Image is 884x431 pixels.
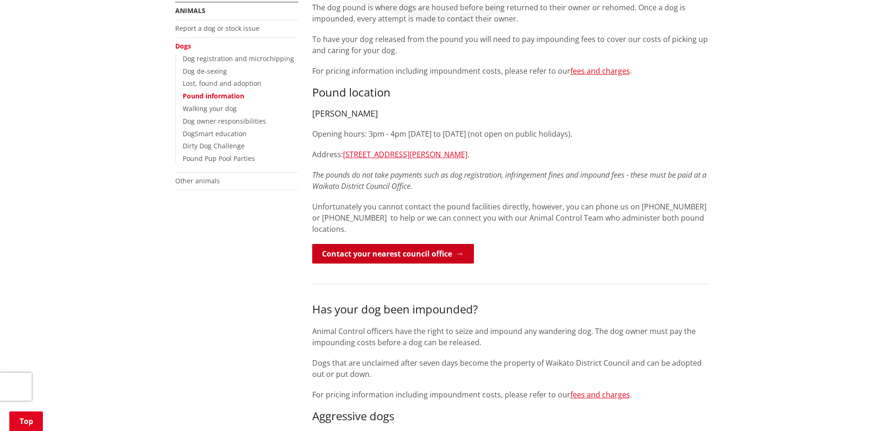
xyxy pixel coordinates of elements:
[312,34,709,56] p: To have your dog released from the pound you will need to pay impounding fees to cover our costs ...
[312,149,709,160] p: Address: .
[183,117,266,125] a: Dog owner responsibilities
[312,170,706,191] em: The pounds do not take payments such as dog registration, infringement fines and impound fees - t...
[312,389,709,400] p: For pricing information including impoundment costs, please refer to our .
[183,54,294,63] a: Dog registration and microchipping
[312,128,709,139] p: Opening hours: 3pm - 4pm [DATE] to [DATE] (not open on public holidays).
[312,410,709,423] h3: Aggressive dogs
[175,24,260,33] a: Report a dog or stock issue
[175,6,206,15] a: Animals
[183,129,247,138] a: DogSmart education
[312,2,709,24] p: The dog pound is where dogs are housed before being returned to their owner or rehomed. Once a do...
[175,42,191,50] a: Dogs
[312,244,474,264] a: Contact your nearest council office
[183,91,244,100] a: Pound information
[312,109,709,119] h4: [PERSON_NAME]
[570,66,630,76] a: fees and charges
[312,201,709,235] p: Unfortunately you cannot contact the pound facilities directly, however, you can phone us on [PHO...
[183,67,227,76] a: Dog de-sexing
[312,65,709,76] p: For pricing information including impoundment costs, please refer to our .
[9,411,43,431] a: Top
[312,357,709,380] p: Dogs that are unclaimed after seven days become the property of Waikato District Council and can ...
[841,392,875,425] iframe: Messenger Launcher
[175,176,220,185] a: Other animals
[312,303,709,316] h3: Has your dog been impounded?
[183,154,255,163] a: Pound Pup Pool Parties
[183,104,237,113] a: Walking your dog
[570,389,630,400] a: fees and charges
[183,79,261,88] a: Lost, found and adoption
[312,86,709,99] h3: Pound location
[183,141,245,150] a: Dirty Dog Challenge
[343,149,467,160] a: [STREET_ADDRESS][PERSON_NAME]
[312,326,709,348] p: Animal Control officers have the right to seize and impound any wandering dog. The dog owner must...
